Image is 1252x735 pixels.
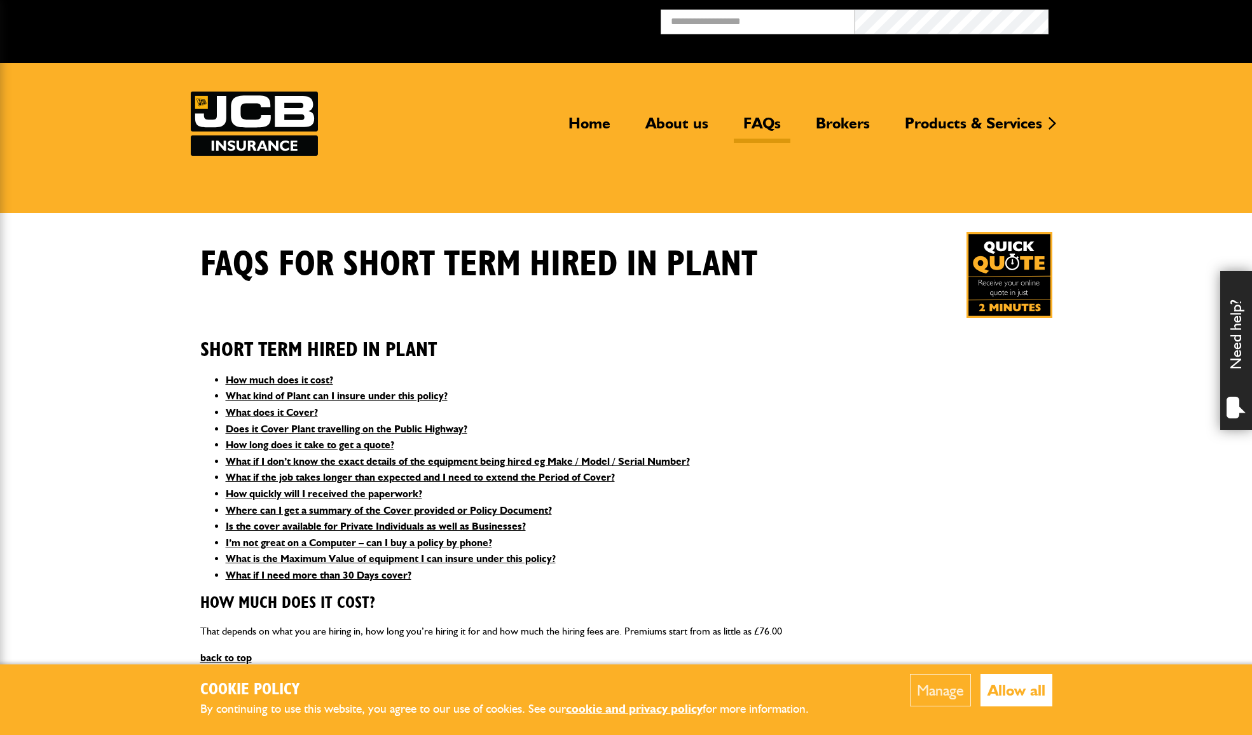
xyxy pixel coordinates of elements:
[226,439,394,451] a: How long does it take to get a quote?
[191,92,318,156] a: JCB Insurance Services
[226,537,492,549] a: I’m not great on a Computer – can I buy a policy by phone?
[200,594,1052,614] h3: How much does it cost?
[806,114,879,143] a: Brokers
[980,674,1052,706] button: Allow all
[200,680,830,700] h2: Cookie Policy
[226,569,411,581] a: What if I need more than 30 Days cover?
[566,701,703,716] a: cookie and privacy policy
[200,319,1052,362] h2: Short Term Hired In Plant
[226,374,333,386] a: How much does it cost?
[200,652,252,664] a: back to top
[226,553,556,565] a: What is the Maximum Value of equipment I can insure under this policy?
[559,114,620,143] a: Home
[636,114,718,143] a: About us
[1049,10,1242,29] button: Broker Login
[200,623,1052,640] p: That depends on what you are hiring in, how long you’re hiring it for and how much the hiring fee...
[226,520,526,532] a: Is the cover available for Private Individuals as well as Businesses?
[1220,271,1252,430] div: Need help?
[226,488,422,500] a: How quickly will I received the paperwork?
[191,92,318,156] img: JCB Insurance Services logo
[734,114,790,143] a: FAQs
[226,390,448,402] a: What kind of Plant can I insure under this policy?
[895,114,1052,143] a: Products & Services
[910,674,971,706] button: Manage
[967,232,1052,318] a: Get your insurance quote in just 2-minutes
[967,232,1052,318] img: Quick Quote
[200,244,757,286] h1: FAQS for Short Term Hired In Plant
[226,471,615,483] a: What if the job takes longer than expected and I need to extend the Period of Cover?
[226,406,318,418] a: What does it Cover?
[226,423,467,435] a: Does it Cover Plant travelling on the Public Highway?
[226,504,552,516] a: Where can I get a summary of the Cover provided or Policy Document?
[200,699,830,719] p: By continuing to use this website, you agree to our use of cookies. See our for more information.
[226,455,690,467] a: What if I don’t know the exact details of the equipment being hired eg Make / Model / Serial Number?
